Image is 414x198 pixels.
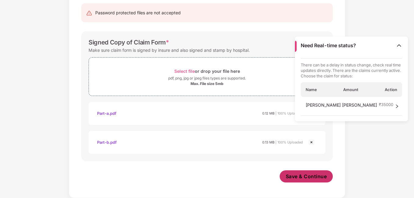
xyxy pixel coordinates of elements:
[97,108,116,118] div: Part-a.pdf
[89,39,169,46] div: Signed Copy of Claim Form
[174,67,240,75] div: or drop your file here
[86,10,92,16] img: svg+xml;base64,PHN2ZyB4bWxucz0iaHR0cDovL3d3dy53My5vcmcvMjAwMC9zdmciIHdpZHRoPSIyNCIgaGVpZ2h0PSIyNC...
[306,102,377,111] span: [PERSON_NAME] [PERSON_NAME]
[97,137,117,147] div: Part-b.pdf
[395,102,399,111] span: right
[301,42,356,49] span: Need Real-time status?
[89,46,250,54] div: Make sure claim form is signed by insure and also signed and stamp by hospital.
[275,140,303,144] span: | 100% Uploaded
[343,87,358,92] span: Amount
[262,111,274,115] span: 0.12 MB
[286,173,327,180] span: Save & Continue
[301,62,402,79] p: There can be a delay in status change, check real time updates directly. There are the claims cur...
[396,42,402,48] img: Toggle Icon
[280,170,333,182] button: Save & Continue
[262,140,274,144] span: 0.13 MB
[275,111,303,115] span: | 100% Uploaded
[385,87,397,92] span: Action
[379,102,393,107] span: ₹ 35000
[168,75,246,81] div: pdf, png, jpg or jpeg files types are supported.
[191,81,223,86] div: Max. File size 5mb
[308,139,315,146] img: svg+xml;base64,PHN2ZyBpZD0iQ3Jvc3MtMjR4MjQiIHhtbG5zPSJodHRwOi8vd3d3LnczLm9yZy8yMDAwL3N2ZyIgd2lkdG...
[306,87,317,92] span: Name
[89,62,325,91] span: Select fileor drop your file herepdf, png, jpg or jpeg files types are supported.Max. File size 5mb
[95,9,181,16] div: Password protected files are not accepted
[174,69,195,74] span: Select file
